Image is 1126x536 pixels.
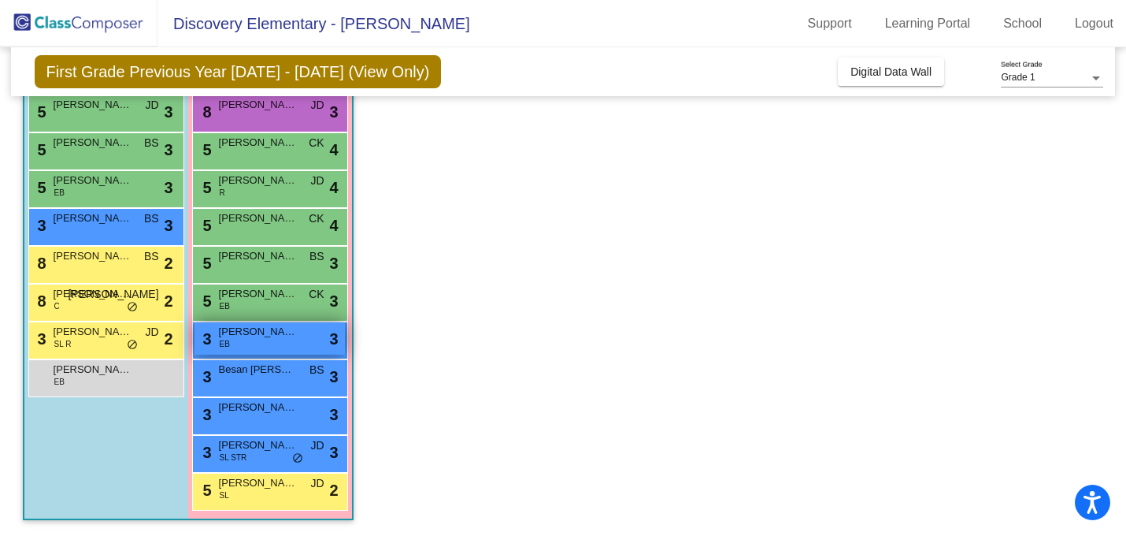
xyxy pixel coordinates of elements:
span: 8 [34,255,46,272]
span: Digital Data Wall [850,65,932,78]
span: [PERSON_NAME] [219,400,298,415]
span: [PERSON_NAME] [219,437,298,453]
span: JD [145,324,158,341]
span: 3 [329,327,338,351]
span: 5 [199,482,212,499]
span: SL STR [220,452,247,463]
span: Discovery Elementary - [PERSON_NAME] [157,11,470,36]
span: 3 [164,100,172,124]
span: C [54,300,60,312]
span: 8 [199,103,212,121]
span: 5 [199,217,212,234]
span: 5 [34,179,46,196]
span: 5 [34,103,46,121]
span: [PERSON_NAME] Held [219,173,298,188]
span: JD [310,437,324,454]
span: 3 [199,368,212,385]
span: 3 [34,330,46,348]
span: [PERSON_NAME] [68,286,158,303]
span: 3 [199,406,212,423]
span: [PERSON_NAME] [219,248,298,264]
span: JD [310,97,324,114]
span: BS [309,362,324,378]
span: 5 [199,179,212,196]
span: EB [54,187,65,199]
span: Besan [PERSON_NAME] [219,362,298,378]
span: [PERSON_NAME] [219,324,298,340]
span: [PERSON_NAME] [54,97,132,113]
span: [PERSON_NAME] [54,286,132,302]
span: BS [144,135,159,151]
span: BS [144,248,159,265]
span: 5 [34,141,46,158]
span: 2 [329,478,338,502]
span: [PERSON_NAME] [PERSON_NAME] [219,210,298,226]
a: Support [795,11,865,36]
span: [PERSON_NAME] [54,324,132,340]
span: 8 [34,292,46,310]
span: Grade 1 [1001,72,1035,83]
span: 3 [34,217,46,234]
span: 4 [329,138,338,162]
span: 3 [329,100,338,124]
span: BS [144,210,159,227]
span: 3 [329,289,338,313]
span: CK [309,286,324,303]
span: BS [309,248,324,265]
span: SL [220,489,229,501]
span: 4 [329,176,338,199]
span: 2 [164,327,172,351]
span: [PERSON_NAME] [54,248,132,264]
a: Logout [1062,11,1126,36]
span: 3 [329,365,338,389]
span: CK [309,210,324,227]
span: 2 [164,251,172,275]
span: [PERSON_NAME] [54,173,132,188]
span: [PERSON_NAME] [219,475,298,491]
span: [PERSON_NAME] [219,135,298,151]
span: JD [310,173,324,189]
span: do_not_disturb_alt [292,452,303,465]
span: R [220,187,225,199]
span: EB [220,300,230,312]
span: 4 [329,214,338,237]
span: 3 [199,444,212,461]
span: 5 [199,141,212,158]
span: 3 [329,403,338,426]
span: do_not_disturb_alt [127,301,138,314]
span: 3 [164,214,172,237]
span: 3 [199,330,212,348]
span: do_not_disturb_alt [127,339,138,352]
span: 3 [329,441,338,464]
span: JD [145,97,158,114]
span: First Grade Previous Year [DATE] - [DATE] (View Only) [35,55,442,88]
a: Learning Portal [872,11,983,36]
span: 5 [199,255,212,272]
span: 3 [164,138,172,162]
span: EB [54,376,65,388]
span: [PERSON_NAME] [219,286,298,302]
a: School [991,11,1054,36]
span: [PERSON_NAME] [219,97,298,113]
span: EB [220,338,230,350]
span: 3 [329,251,338,275]
button: Digital Data Wall [838,58,944,86]
span: 5 [199,292,212,310]
span: JD [310,475,324,492]
span: CK [309,135,324,151]
span: [PERSON_NAME] [54,210,132,226]
span: 2 [164,289,172,313]
span: SL R [54,338,72,350]
span: 3 [164,176,172,199]
span: [PERSON_NAME] [54,135,132,151]
span: [PERSON_NAME] [54,362,132,378]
